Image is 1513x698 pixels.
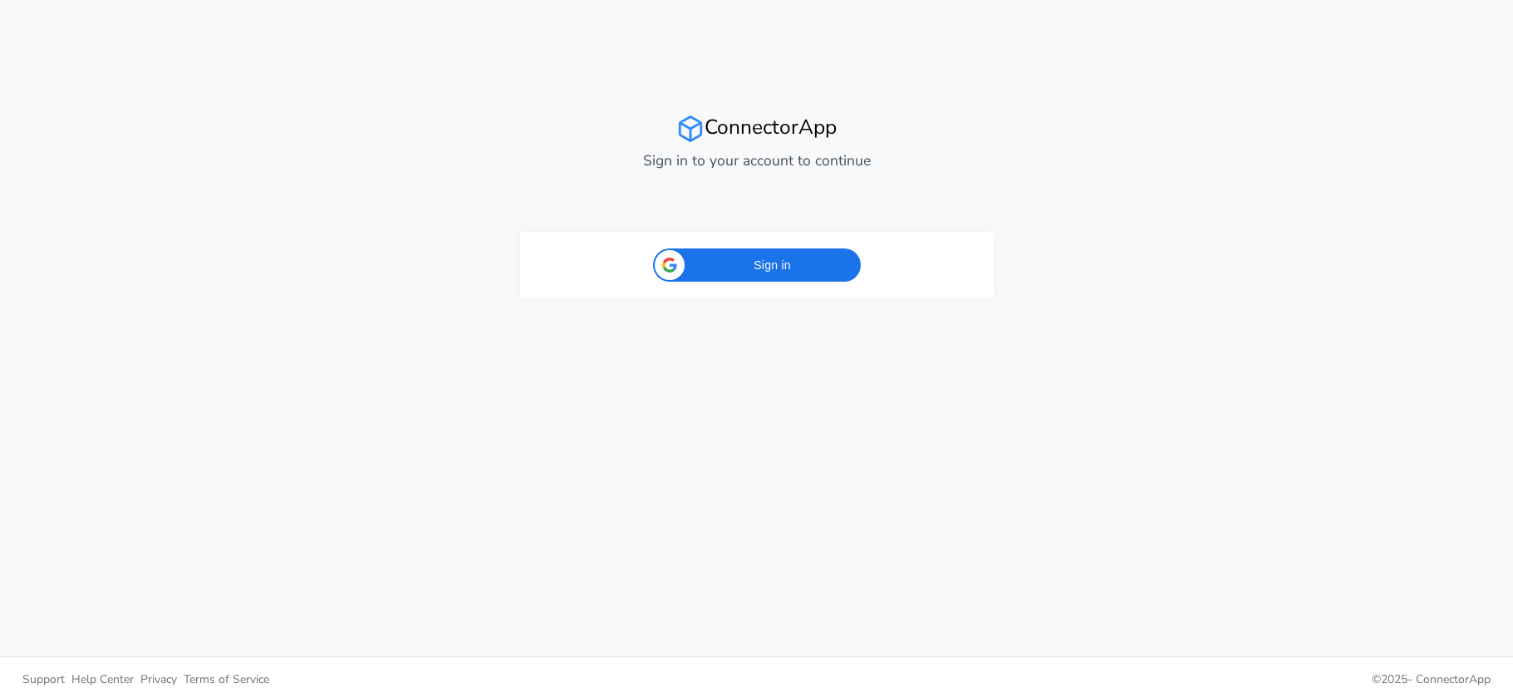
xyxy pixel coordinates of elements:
[653,248,861,282] div: Sign in
[520,150,994,171] p: Sign in to your account to continue
[71,671,134,687] span: Help Center
[695,257,851,274] span: Sign in
[1416,671,1491,687] span: ConnectorApp
[769,671,1491,688] p: © 2025 -
[184,671,269,687] span: Terms of Service
[22,671,65,687] span: Support
[140,671,177,687] span: Privacy
[520,115,994,143] h2: ConnectorApp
